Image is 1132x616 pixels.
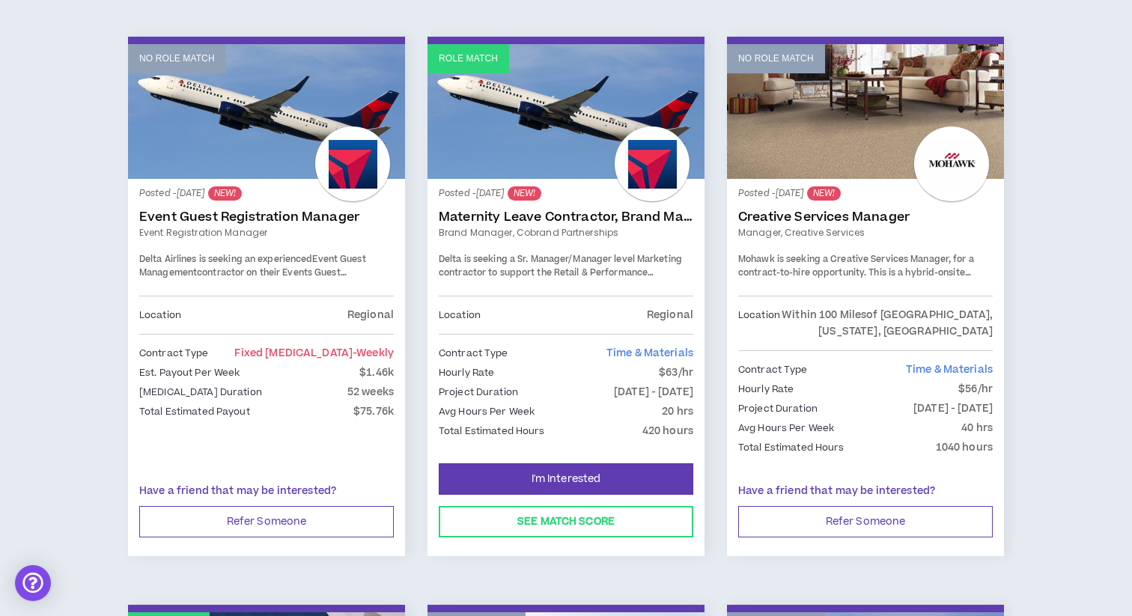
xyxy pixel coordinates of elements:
sup: NEW! [208,186,242,201]
p: Total Estimated Hours [738,439,845,456]
span: Fixed [MEDICAL_DATA] [234,346,394,361]
p: Location [439,307,481,323]
a: No Role Match [727,44,1004,179]
p: [DATE] - [DATE] [913,400,993,417]
a: No Role Match [128,44,405,179]
p: 40 hrs [961,420,993,436]
p: Hourly Rate [738,381,794,397]
p: Total Estimated Hours [439,423,545,439]
p: Role Match [439,52,498,66]
a: Brand Manager, Cobrand Partnerships [439,226,693,240]
p: 20 hrs [662,403,693,420]
a: Role Match [427,44,705,179]
p: Regional [647,307,693,323]
div: Open Intercom Messenger [15,565,51,601]
p: Location [738,307,780,340]
p: Project Duration [738,400,818,417]
span: Delta Airlines is seeking an experienced [139,253,312,266]
p: [DATE] - [DATE] [614,384,693,400]
p: Regional [347,307,394,323]
p: 52 weeks [347,384,394,400]
p: $63/hr [659,365,693,381]
span: Time & Materials [906,362,993,377]
p: Est. Payout Per Week [139,365,240,381]
a: Event Registration Manager [139,226,394,240]
p: Avg Hours Per Week [439,403,535,420]
button: See Match Score [439,506,693,537]
button: Refer Someone [738,506,993,537]
a: Creative Services Manager [738,210,993,225]
a: Event Guest Registration Manager [139,210,394,225]
p: Have a friend that may be interested? [139,484,394,499]
p: Location [139,307,181,323]
p: No Role Match [139,52,215,66]
p: Hourly Rate [439,365,494,381]
span: Mohawk is seeking a Creative Services Manager, for a contract-to-hire opportunity. This is a hybr... [738,253,977,305]
span: contractor on their Events Guest Management team. This a 40hrs/week position with 2-3 days in the... [139,266,382,332]
a: Manager, Creative Services [738,226,993,240]
p: 420 hours [642,423,693,439]
p: No Role Match [738,52,814,66]
p: Have a friend that may be interested? [738,484,993,499]
sup: NEW! [508,186,541,201]
p: Project Duration [439,384,518,400]
p: [MEDICAL_DATA] Duration [139,384,262,400]
strong: Event Guest Management [139,253,366,279]
p: Contract Type [738,362,808,378]
p: Posted - [DATE] [139,186,394,201]
p: $56/hr [958,381,993,397]
p: Posted - [DATE] [738,186,993,201]
span: - weekly [353,346,394,361]
p: $75.76k [353,403,394,420]
a: Maternity Leave Contractor, Brand Marketing Manager (Cobrand Partnerships) [439,210,693,225]
p: Contract Type [139,345,209,362]
p: Contract Type [439,345,508,362]
span: Time & Materials [606,346,693,361]
p: $1.46k [359,365,394,381]
sup: NEW! [807,186,841,201]
p: Avg Hours Per Week [738,420,834,436]
button: I'm Interested [439,463,693,495]
span: Delta is seeking a Sr. Manager/Manager level Marketing contractor to support the Retail & Perform... [439,253,683,305]
p: 1040 hours [936,439,993,456]
p: Within 100 Miles of [GEOGRAPHIC_DATA], [US_STATE], [GEOGRAPHIC_DATA] [780,307,993,340]
p: Total Estimated Payout [139,403,250,420]
p: Posted - [DATE] [439,186,693,201]
button: Refer Someone [139,506,394,537]
span: I'm Interested [532,472,601,487]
